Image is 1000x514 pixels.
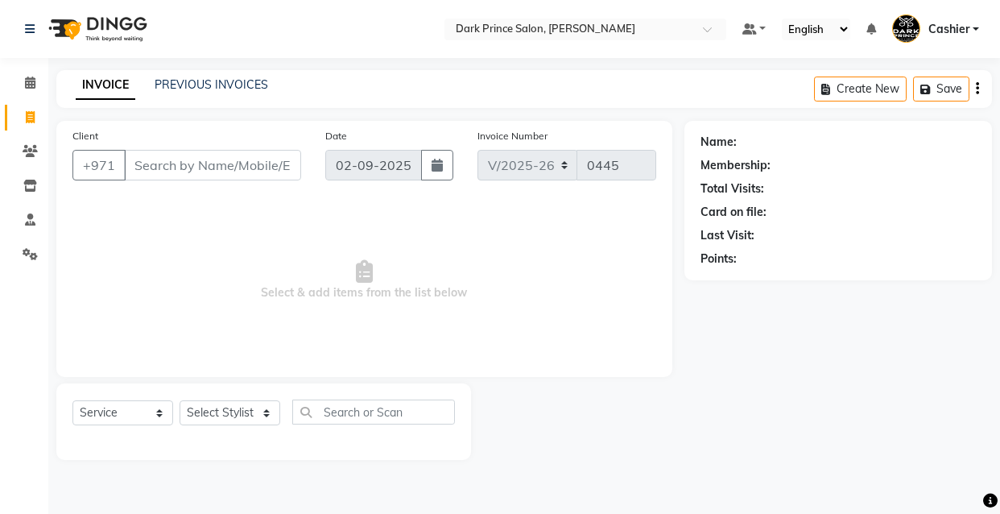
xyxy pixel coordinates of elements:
[155,77,268,92] a: PREVIOUS INVOICES
[292,400,455,425] input: Search or Scan
[892,15,920,43] img: Cashier
[41,6,151,52] img: logo
[72,150,126,180] button: +971
[325,129,347,143] label: Date
[72,200,656,361] span: Select & add items from the list below
[76,71,135,100] a: INVOICE
[477,129,548,143] label: Invoice Number
[814,77,907,102] button: Create New
[72,129,98,143] label: Client
[928,21,969,38] span: Cashier
[913,77,969,102] button: Save
[700,227,754,244] div: Last Visit:
[700,157,771,174] div: Membership:
[700,134,737,151] div: Name:
[700,251,737,267] div: Points:
[124,150,301,180] input: Search by Name/Mobile/Email/Code
[700,180,764,197] div: Total Visits:
[700,204,767,221] div: Card on file:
